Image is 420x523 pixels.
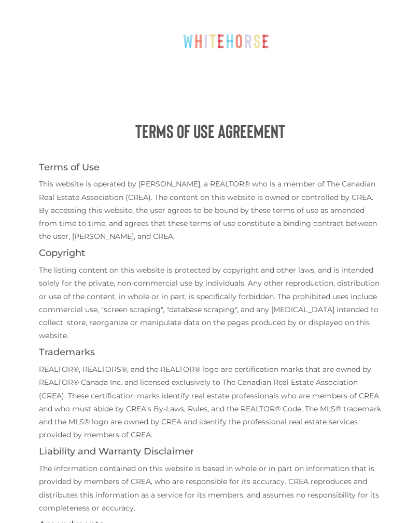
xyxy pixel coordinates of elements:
a: Call or Text [PERSON_NAME]: [PHONE_NUMBER] [277,16,402,50]
span: Call or Text [PERSON_NAME]: [PHONE_NUMBER] [290,22,389,44]
h4: Liability and Warranty Disclaimer [39,447,382,457]
h4: Terms of Use [39,163,382,173]
h1: Terms of Use Agreement [39,120,382,141]
p: This website is operated by [PERSON_NAME], a REALTOR® who is a member of The Canadian Real Estate... [39,178,382,243]
div: Menu Toggle [202,85,219,102]
h4: Trademarks [39,347,382,358]
h4: Copyright [39,248,382,259]
p: The information contained on this website is based in whole or in part on information that is pro... [39,462,382,515]
p: REALTOR®, REALTORS®, and the REALTOR® logo are certification marks that are owned by REALTOR® Can... [39,363,382,441]
p: The listing content on this website is protected by copyright and other laws, and is intended sol... [39,264,382,342]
